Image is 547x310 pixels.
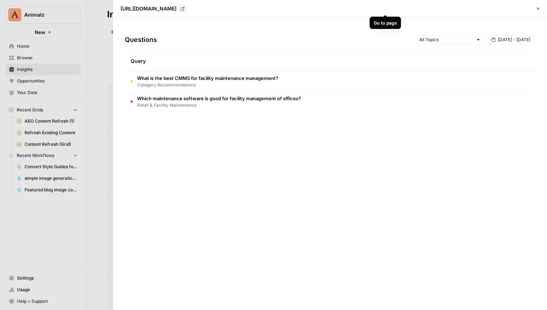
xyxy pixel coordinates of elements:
[137,75,278,82] span: What is the best CMMS for facility maintenance management?
[137,95,301,102] span: Which maintenance software is good for facility management of offices?
[178,4,187,13] a: Go to page https://www.reddit.com/r/FacilityManagement/comments/1b1ki24/cmms_software_for_facilit...
[498,37,530,43] span: [DATE] - [DATE]
[486,35,535,44] button: [DATE] - [DATE]
[131,51,530,71] div: Query
[419,36,473,43] input: All Topics
[137,82,278,88] span: Category Recommendations
[125,35,157,45] h3: Questions
[374,20,397,26] div: Go to page
[137,102,301,109] span: Retail & Facility Maintenance
[120,5,177,12] p: [URL][DOMAIN_NAME]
